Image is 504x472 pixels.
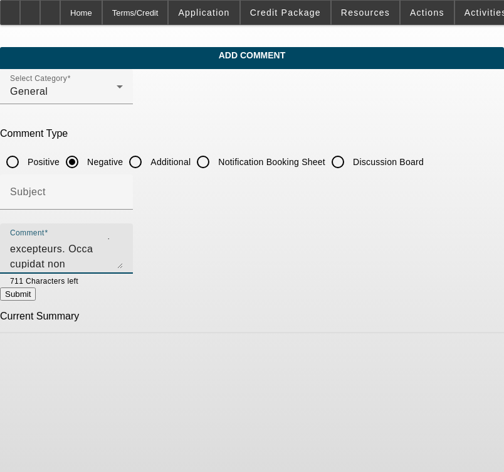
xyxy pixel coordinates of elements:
button: Credit Package [241,1,330,24]
label: Notification Booking Sheet [216,156,325,168]
mat-label: Comment [10,229,45,237]
button: Actions [401,1,454,24]
mat-label: Select Category [10,75,67,83]
span: Application [178,8,229,18]
label: Additional [148,156,191,168]
span: Resources [341,8,390,18]
label: Positive [25,156,60,168]
span: General [10,86,48,97]
span: Add Comment [9,50,495,60]
label: Discussion Board [350,156,424,168]
span: Actions [410,8,444,18]
mat-label: Subject [10,186,46,197]
mat-hint: 711 Characters left [10,274,78,287]
button: Resources [332,1,399,24]
button: Application [169,1,239,24]
label: Negative [85,156,123,168]
span: Credit Package [250,8,321,18]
